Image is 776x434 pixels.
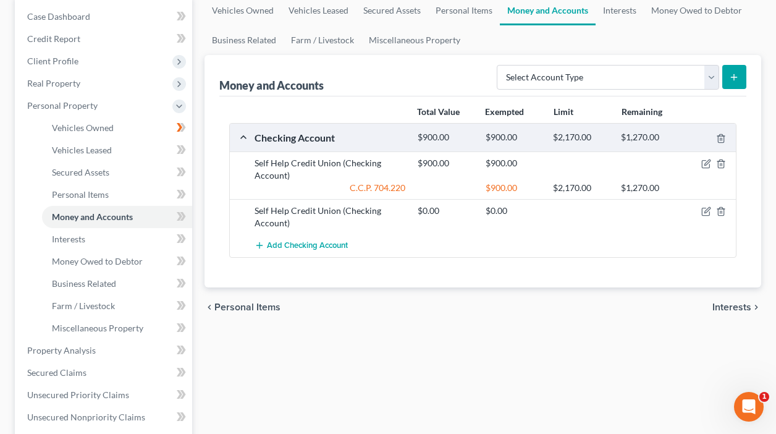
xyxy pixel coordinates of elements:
a: Interests [42,228,192,250]
span: Money Owed to Debtor [52,256,143,266]
span: Interests [712,302,751,312]
a: Vehicles Owned [42,117,192,139]
div: $0.00 [479,205,547,217]
a: Vehicles Leased [42,139,192,161]
a: Business Related [42,273,192,295]
div: $0.00 [411,205,479,217]
div: $900.00 [411,157,479,169]
i: chevron_right [751,302,761,312]
a: Personal Items [42,184,192,206]
a: Secured Assets [42,161,192,184]
span: Vehicles Leased [52,145,112,155]
iframe: Intercom live chat [734,392,764,422]
span: Unsecured Nonpriority Claims [27,412,145,422]
a: Farm / Livestock [284,25,361,55]
a: Property Analysis [17,339,192,362]
span: Add Checking Account [267,241,348,251]
div: Checking Account [248,131,411,144]
button: Interests chevron_right [712,302,761,312]
div: $900.00 [479,182,547,194]
span: Business Related [52,278,116,289]
span: Personal Items [214,302,280,312]
span: Credit Report [27,33,80,44]
a: Credit Report [17,28,192,50]
strong: Exempted [485,106,524,117]
strong: Total Value [417,106,460,117]
strong: Limit [554,106,573,117]
div: $900.00 [479,132,547,143]
span: Farm / Livestock [52,300,115,311]
span: Unsecured Priority Claims [27,389,129,400]
div: Self Help Credit Union (Checking Account) [248,157,411,182]
a: Case Dashboard [17,6,192,28]
div: Money and Accounts [219,78,324,93]
a: Unsecured Priority Claims [17,384,192,406]
div: $2,170.00 [547,182,615,194]
button: Add Checking Account [255,234,348,257]
a: Business Related [205,25,284,55]
button: chevron_left Personal Items [205,302,280,312]
span: Vehicles Owned [52,122,114,133]
div: $1,270.00 [615,182,683,194]
div: $1,270.00 [615,132,683,143]
span: Client Profile [27,56,78,66]
span: Property Analysis [27,345,96,355]
div: $2,170.00 [547,132,615,143]
a: Money Owed to Debtor [42,250,192,273]
a: Miscellaneous Property [361,25,468,55]
span: Miscellaneous Property [52,323,143,333]
a: Farm / Livestock [42,295,192,317]
span: Personal Property [27,100,98,111]
div: $900.00 [411,132,479,143]
span: Case Dashboard [27,11,90,22]
a: Secured Claims [17,362,192,384]
div: C.C.P. 704.220 [248,182,411,194]
span: 1 [759,392,769,402]
span: Real Property [27,78,80,88]
i: chevron_left [205,302,214,312]
span: Money and Accounts [52,211,133,222]
strong: Remaining [622,106,662,117]
a: Unsecured Nonpriority Claims [17,406,192,428]
span: Secured Assets [52,167,109,177]
div: Self Help Credit Union (Checking Account) [248,205,411,229]
span: Personal Items [52,189,109,200]
span: Interests [52,234,85,244]
span: Secured Claims [27,367,86,378]
a: Money and Accounts [42,206,192,228]
div: $900.00 [479,157,547,169]
a: Miscellaneous Property [42,317,192,339]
